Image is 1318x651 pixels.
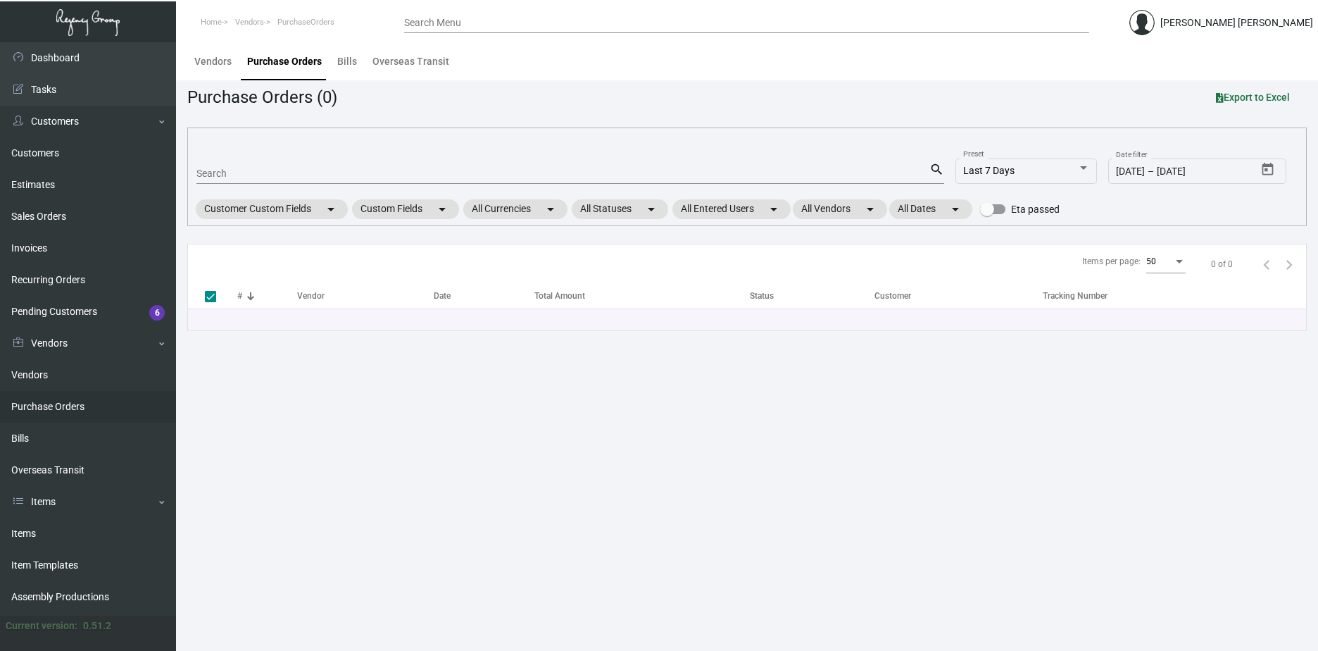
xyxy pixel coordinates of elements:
span: PurchaseOrders [277,18,334,27]
div: Customer [874,290,911,302]
mat-chip: All Currencies [463,199,567,219]
div: Date [434,290,534,302]
button: Open calendar [1257,159,1279,181]
mat-icon: arrow_drop_down [322,201,339,218]
input: End date [1157,166,1224,178]
div: Vendors [194,54,232,69]
div: [PERSON_NAME] [PERSON_NAME] [1160,15,1313,30]
span: – [1148,166,1154,178]
mat-chip: Customer Custom Fields [196,199,348,219]
mat-icon: arrow_drop_down [862,201,879,218]
div: Overseas Transit [372,54,449,69]
mat-icon: arrow_drop_down [765,201,782,218]
div: Vendor [297,290,325,302]
span: Last 7 Days [963,165,1015,176]
mat-icon: arrow_drop_down [947,201,964,218]
span: Export to Excel [1216,92,1290,103]
div: Total Amount [534,290,750,302]
mat-chip: Custom Fields [352,199,459,219]
div: Purchase Orders (0) [187,85,337,110]
img: admin@bootstrapmaster.com [1129,10,1155,35]
mat-chip: All Statuses [572,199,668,219]
div: Tracking Number [1043,290,1107,302]
mat-chip: All Entered Users [672,199,791,219]
div: Total Amount [534,290,585,302]
span: Eta passed [1011,201,1060,218]
div: Bills [337,54,357,69]
div: 0 of 0 [1211,258,1233,271]
span: Vendors [235,18,264,27]
button: Next page [1278,253,1300,275]
div: Status [750,290,774,302]
div: Customer [874,290,1042,302]
div: # [237,290,242,302]
mat-icon: arrow_drop_down [434,201,451,218]
div: Purchase Orders [247,54,322,69]
div: Items per page: [1082,255,1141,268]
mat-icon: arrow_drop_down [542,201,559,218]
mat-icon: search [929,161,944,178]
mat-icon: arrow_drop_down [643,201,660,218]
div: Date [434,290,451,302]
div: 0.51.2 [83,619,111,633]
button: Export to Excel [1205,85,1301,110]
div: Tracking Number [1043,290,1306,302]
div: Vendor [297,290,434,302]
span: 50 [1146,256,1156,266]
input: Start date [1116,166,1145,178]
div: Current version: [6,619,77,633]
span: Home [201,18,222,27]
mat-chip: All Dates [889,199,972,219]
div: Status [750,290,874,302]
mat-chip: All Vendors [793,199,887,219]
div: # [237,290,297,302]
button: Previous page [1255,253,1278,275]
mat-select: Items per page: [1146,257,1186,267]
